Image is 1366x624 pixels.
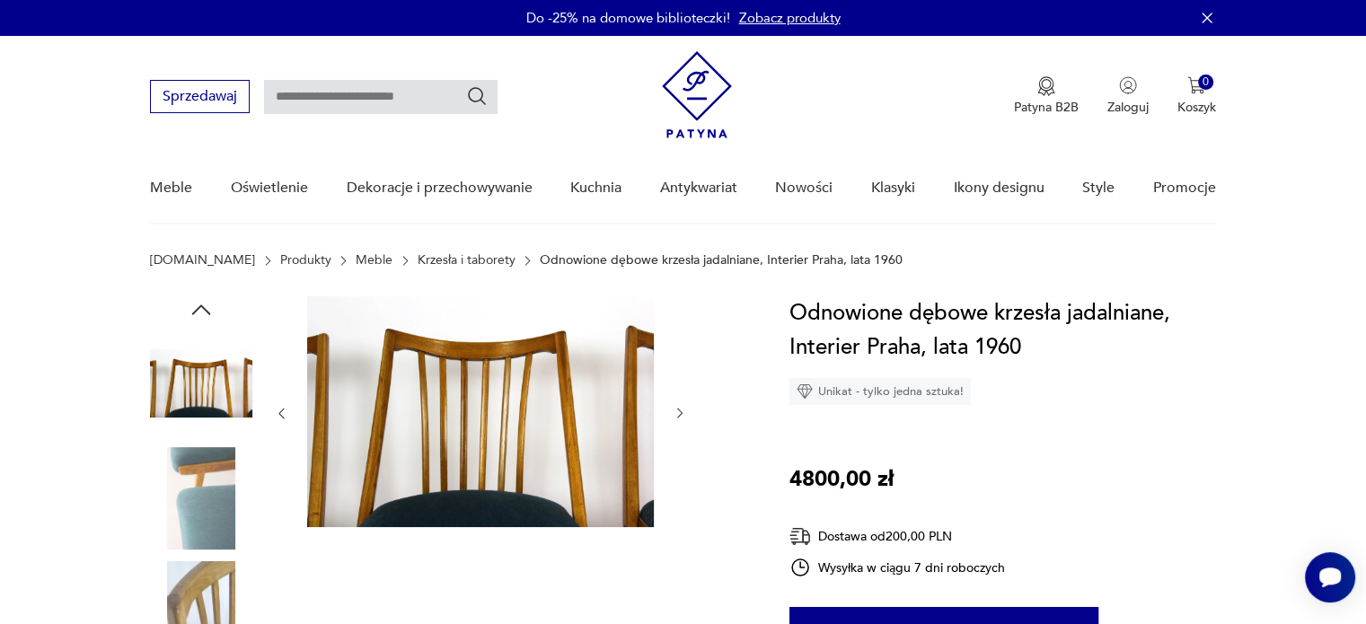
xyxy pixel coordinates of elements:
img: Ikonka użytkownika [1119,76,1137,94]
img: Patyna - sklep z meblami i dekoracjami vintage [662,51,732,138]
div: 0 [1198,75,1213,90]
a: Kuchnia [570,154,621,223]
a: Antykwariat [660,154,737,223]
div: Wysyłka w ciągu 7 dni roboczych [789,557,1005,578]
a: Klasyki [871,154,915,223]
button: Sprzedawaj [150,80,250,113]
p: Patyna B2B [1014,99,1079,116]
button: Szukaj [466,85,488,107]
p: Do -25% na domowe biblioteczki! [526,9,730,27]
a: Sprzedawaj [150,92,250,104]
p: 4800,00 zł [789,462,894,497]
button: Patyna B2B [1014,76,1079,116]
div: Unikat - tylko jedna sztuka! [789,378,971,405]
a: Ikony designu [953,154,1044,223]
a: Style [1082,154,1115,223]
img: Zdjęcie produktu Odnowione dębowe krzesła jadalniane, Interier Praha, lata 1960 [307,296,654,527]
img: Zdjęcie produktu Odnowione dębowe krzesła jadalniane, Interier Praha, lata 1960 [150,447,252,549]
div: Dostawa od 200,00 PLN [789,525,1005,548]
a: Promocje [1153,154,1216,223]
img: Ikona diamentu [797,383,813,400]
iframe: Smartsupp widget button [1305,552,1355,602]
button: Zaloguj [1107,76,1149,116]
img: Ikona dostawy [789,525,811,548]
a: Oświetlenie [231,154,308,223]
a: Krzesła i taborety [418,253,516,268]
a: Ikona medaluPatyna B2B [1014,76,1079,116]
a: [DOMAIN_NAME] [150,253,255,268]
a: Dekoracje i przechowywanie [346,154,532,223]
a: Meble [356,253,392,268]
a: Zobacz produkty [739,9,841,27]
h1: Odnowione dębowe krzesła jadalniane, Interier Praha, lata 1960 [789,296,1216,365]
a: Meble [150,154,192,223]
p: Odnowione dębowe krzesła jadalniane, Interier Praha, lata 1960 [540,253,903,268]
p: Koszyk [1177,99,1216,116]
a: Nowości [775,154,833,223]
img: Zdjęcie produktu Odnowione dębowe krzesła jadalniane, Interier Praha, lata 1960 [150,332,252,435]
img: Ikona koszyka [1187,76,1205,94]
button: 0Koszyk [1177,76,1216,116]
img: Ikona medalu [1037,76,1055,96]
p: Zaloguj [1107,99,1149,116]
a: Produkty [280,253,331,268]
